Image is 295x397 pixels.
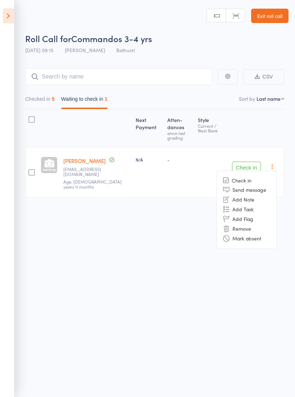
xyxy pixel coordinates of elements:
a: [PERSON_NAME] [63,157,106,164]
span: Age: [DEMOGRAPHIC_DATA] years 11 months [63,179,122,190]
span: Bathurst [116,46,135,54]
small: Chrissy_j11@yahoo.com.au [63,167,110,177]
div: N/A [136,157,162,163]
span: Commandos 3-4 yrs [71,32,152,44]
li: Check in [217,176,276,185]
div: Current / Next Rank [198,123,226,133]
div: - [167,157,192,163]
div: 1 [105,96,108,102]
input: Search by name [25,68,212,85]
div: Last name [257,95,281,102]
div: Style [195,113,229,144]
div: 5 [52,96,55,102]
span: [DATE] 09:15 [25,46,54,54]
div: Atten­dances [164,113,195,144]
li: Send message [217,185,276,195]
li: Add Note [217,195,276,204]
label: Sort by [239,95,255,102]
button: CSV [243,69,284,85]
span: [PERSON_NAME] [65,46,105,54]
li: Add Flag [217,214,276,224]
div: Next Payment [133,113,164,144]
div: since last grading [167,131,192,140]
li: Remove [217,224,276,234]
button: Waiting to check in1 [61,93,108,109]
li: Mark absent [217,234,276,243]
button: Check in [232,162,261,173]
span: Roll Call for [25,32,71,44]
a: Exit roll call [251,9,289,23]
button: Checked in5 [25,93,55,109]
li: Add Task [217,204,276,214]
